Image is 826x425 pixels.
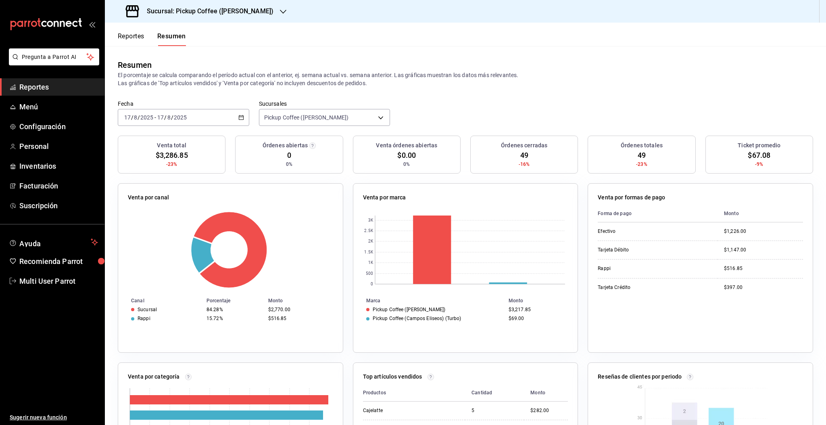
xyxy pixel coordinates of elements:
span: - [154,114,156,121]
p: Venta por canal [128,193,169,202]
button: Resumen [157,32,186,46]
div: 15.72% [206,316,262,321]
div: navigation tabs [118,32,186,46]
div: $3,217.85 [509,307,565,312]
span: Reportes [19,82,98,92]
button: Pregunta a Parrot AI [9,48,99,65]
span: 0% [286,161,292,168]
span: / [171,114,173,121]
text: 1K [368,261,373,265]
th: Porcentaje [203,296,265,305]
span: Configuración [19,121,98,132]
span: Multi User Parrot [19,276,98,287]
span: $67.08 [748,150,770,161]
div: Tarjeta Crédito [598,284,678,291]
th: Forma de pago [598,205,718,222]
div: $397.00 [724,284,803,291]
th: Marca [353,296,505,305]
label: Sucursales [259,101,390,107]
text: 2.5K [364,229,373,233]
span: / [131,114,133,121]
p: El porcentaje se calcula comparando el período actual con el anterior, ej. semana actual vs. sema... [118,71,813,87]
button: open_drawer_menu [89,21,95,27]
div: Resumen [118,59,152,71]
input: ---- [173,114,187,121]
h3: Venta total [157,141,186,150]
div: Rappi [598,265,678,272]
div: $2,770.00 [268,307,330,312]
h3: Sucursal: Pickup Coffee ([PERSON_NAME]) [140,6,273,16]
span: 0% [403,161,410,168]
text: 0 [371,282,373,287]
th: Monto [265,296,343,305]
div: 5 [471,407,517,414]
span: Recomienda Parrot [19,256,98,267]
div: Cajelatte [363,407,444,414]
span: Menú [19,101,98,112]
div: $516.85 [724,265,803,272]
th: Monto [524,384,568,402]
div: 84.28% [206,307,262,312]
span: Suscripción [19,200,98,211]
div: Sucursal [138,307,157,312]
p: Top artículos vendidos [363,373,422,381]
span: -23% [636,161,647,168]
th: Monto [505,296,578,305]
span: 0 [287,150,291,161]
span: 49 [638,150,646,161]
p: Venta por marca [363,193,406,202]
div: Rappi [138,316,150,321]
span: / [138,114,140,121]
span: 49 [520,150,528,161]
input: -- [124,114,131,121]
div: Efectivo [598,228,678,235]
span: Pregunta a Parrot AI [22,53,87,61]
h3: Órdenes totales [621,141,663,150]
span: $0.00 [397,150,416,161]
span: $3,286.85 [156,150,188,161]
span: / [164,114,167,121]
h3: Ticket promedio [738,141,780,150]
input: -- [133,114,138,121]
p: Venta por formas de pago [598,193,665,202]
th: Canal [118,296,203,305]
text: 3K [368,218,373,223]
span: -23% [166,161,177,168]
input: ---- [140,114,154,121]
h3: Órdenes abiertas [263,141,308,150]
text: 1.5K [364,250,373,255]
text: 2K [368,239,373,244]
div: $516.85 [268,316,330,321]
span: Facturación [19,180,98,191]
th: Cantidad [465,384,524,402]
th: Productos [363,384,465,402]
div: $69.00 [509,316,565,321]
th: Monto [718,205,803,222]
span: Ayuda [19,237,88,247]
button: Reportes [118,32,144,46]
input: -- [157,114,164,121]
div: $282.00 [530,407,568,414]
span: Inventarios [19,161,98,172]
a: Pregunta a Parrot AI [6,59,99,67]
div: $1,147.00 [724,247,803,253]
input: -- [167,114,171,121]
span: -16% [519,161,530,168]
div: Pickup Coffee ([PERSON_NAME]) [373,307,446,312]
div: Tarjeta Débito [598,247,678,253]
text: 500 [365,272,373,276]
h3: Venta órdenes abiertas [376,141,437,150]
p: Reseñas de clientes por periodo [598,373,682,381]
div: $1,226.00 [724,228,803,235]
h3: Órdenes cerradas [501,141,547,150]
span: Sugerir nueva función [10,413,98,422]
span: Personal [19,141,98,152]
p: Venta por categoría [128,373,180,381]
label: Fecha [118,101,249,107]
span: Pickup Coffee ([PERSON_NAME]) [264,113,349,121]
span: -9% [755,161,763,168]
div: Pickup Coffee (Campos Eliseos) (Turbo) [373,316,461,321]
